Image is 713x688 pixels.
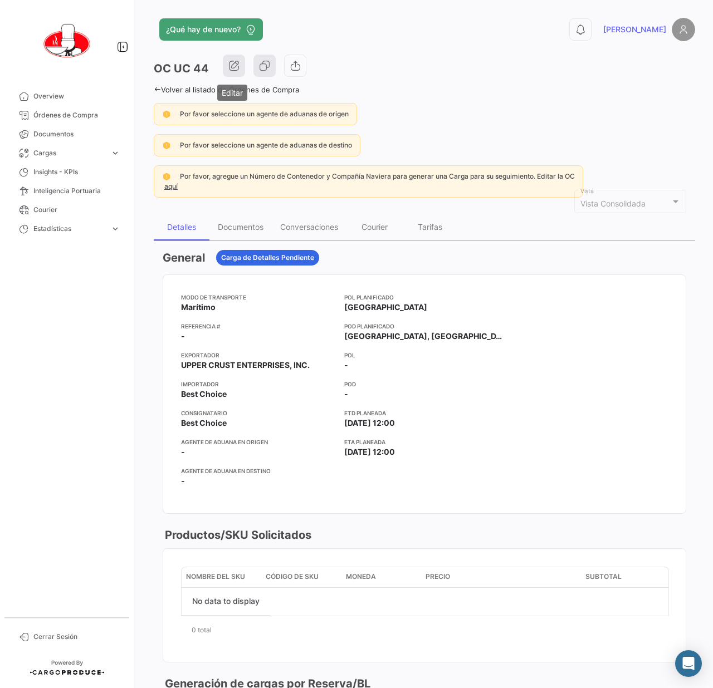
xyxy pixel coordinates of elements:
[672,18,695,41] img: placeholder-user.png
[344,438,505,446] app-card-info-title: ETA planeada
[344,331,505,342] span: [GEOGRAPHIC_DATA], [GEOGRAPHIC_DATA]
[261,567,341,587] datatable-header-cell: Código de SKU
[181,389,227,400] span: Best Choice
[181,417,227,429] span: Best Choice
[181,409,335,417] app-card-info-title: Consignatario
[181,322,335,331] app-card-info-title: Referencia #
[159,18,263,41] button: ¿Qué hay de nuevo?
[33,632,120,642] span: Cerrar Sesión
[181,351,335,360] app-card-info-title: Exportador
[585,572,622,582] span: Subtotal
[603,24,666,35] span: [PERSON_NAME]
[9,163,125,181] a: Insights - KPIs
[362,222,388,232] div: Courier
[9,200,125,219] a: Courier
[266,572,319,582] span: Código de SKU
[344,380,505,389] app-card-info-title: POD
[344,322,505,331] app-card-info-title: POD Planificado
[181,475,185,486] span: -
[181,466,335,475] app-card-info-title: Agente de Aduana en Destino
[180,141,352,149] span: Por favor seleccione un agente de aduanas de destino
[9,125,125,144] a: Documentos
[33,110,120,120] span: Órdenes de Compra
[344,351,505,360] app-card-info-title: POL
[344,446,395,458] span: [DATE] 12:00
[344,389,348,400] span: -
[167,222,196,232] div: Detalles
[181,380,335,389] app-card-info-title: Importador
[9,106,125,125] a: Órdenes de Compra
[180,110,349,118] span: Por favor seleccione un agente de aduanas de origen
[33,91,120,101] span: Overview
[182,567,261,587] datatable-header-cell: Nombre del SKU
[181,331,185,342] span: -
[163,527,311,543] h3: Productos/SKU Solicitados
[33,148,106,158] span: Cargas
[163,250,205,266] h3: General
[9,87,125,106] a: Overview
[181,293,335,302] app-card-info-title: Modo de Transporte
[186,572,245,582] span: Nombre del SKU
[181,302,216,313] span: Marítimo
[344,409,505,417] app-card-info-title: ETD planeada
[162,182,180,190] a: aquí
[181,360,310,371] span: UPPER CRUST ENTERPRISES, INC.
[580,199,646,208] span: Vista Consolidada
[344,293,505,302] app-card-info-title: POL Planificado
[346,572,376,582] span: Moneda
[341,567,421,587] datatable-header-cell: Moneda
[166,24,241,35] span: ¿Qué hay de nuevo?
[110,148,120,158] span: expand_more
[221,253,314,263] span: Carga de Detalles Pendiente
[33,167,120,177] span: Insights - KPIs
[181,616,668,644] div: 0 total
[217,85,247,101] div: Editar
[33,129,120,139] span: Documentos
[33,186,120,196] span: Inteligencia Portuaria
[344,417,395,429] span: [DATE] 12:00
[344,360,348,371] span: -
[181,446,185,458] span: -
[33,224,106,234] span: Estadísticas
[418,222,442,232] div: Tarifas
[110,224,120,234] span: expand_more
[426,572,450,582] span: Precio
[675,650,702,677] div: Abrir Intercom Messenger
[181,438,335,446] app-card-info-title: Agente de Aduana en Origen
[154,85,299,94] a: Volver al listado de Órdenes de Compra
[280,222,338,232] div: Conversaciones
[9,181,125,200] a: Inteligencia Portuaria
[180,172,575,180] span: Por favor, agregue un Número de Contenedor y Compañía Naviera para generar una Carga para su segu...
[218,222,263,232] div: Documentos
[39,13,95,69] img: 0621d632-ab00-45ba-b411-ac9e9fb3f036.png
[182,588,270,616] div: No data to display
[33,205,120,215] span: Courier
[154,61,209,76] h3: OC UC 44
[344,302,427,313] span: [GEOGRAPHIC_DATA]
